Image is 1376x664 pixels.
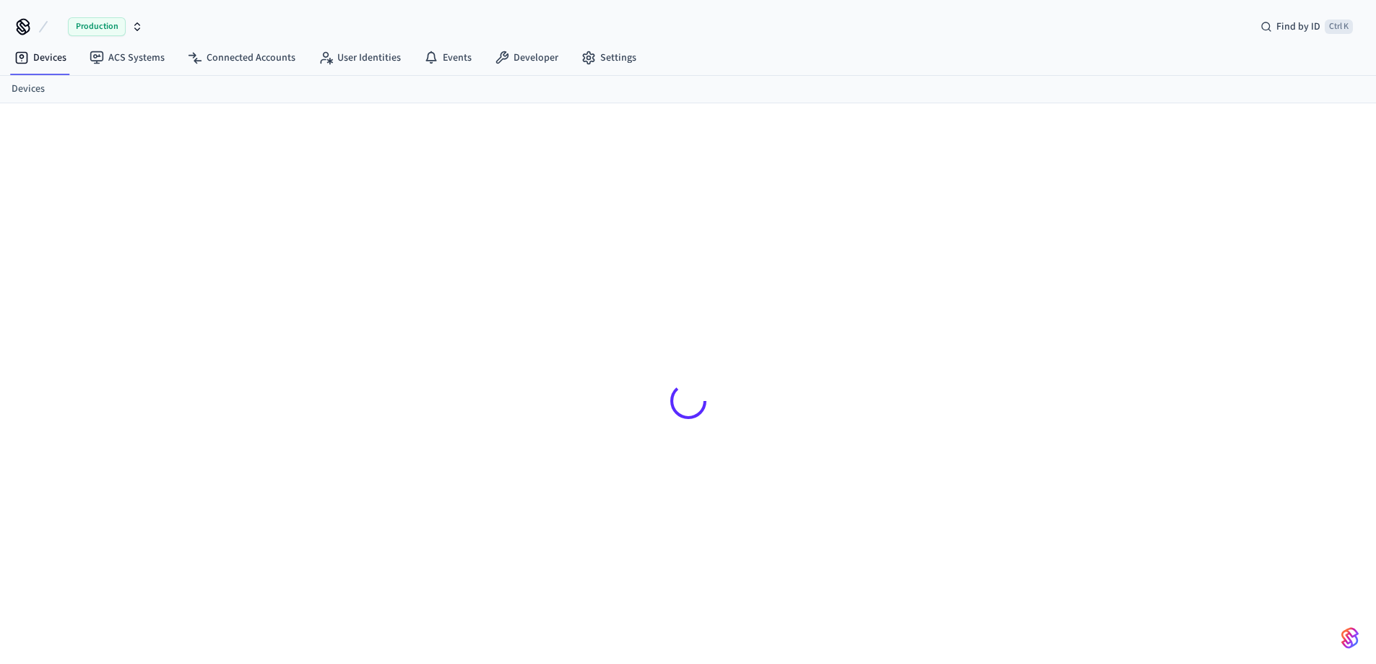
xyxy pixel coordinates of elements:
img: SeamLogoGradient.69752ec5.svg [1341,626,1359,650]
a: Connected Accounts [176,45,307,71]
a: User Identities [307,45,412,71]
a: Devices [12,82,45,97]
a: Events [412,45,483,71]
a: Settings [570,45,648,71]
span: Find by ID [1276,20,1320,34]
a: Devices [3,45,78,71]
a: ACS Systems [78,45,176,71]
span: Production [68,17,126,36]
a: Developer [483,45,570,71]
div: Find by IDCtrl K [1249,14,1364,40]
span: Ctrl K [1325,20,1353,34]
